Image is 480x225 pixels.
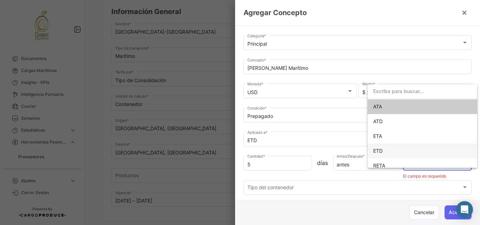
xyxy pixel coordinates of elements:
[373,148,383,154] span: ETD
[456,201,473,218] div: Abrir Intercom Messenger
[373,163,385,168] span: RETA
[373,104,382,110] span: ATA
[373,118,383,124] span: ATD
[373,133,382,139] span: ETA
[368,84,477,99] input: dropdown search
